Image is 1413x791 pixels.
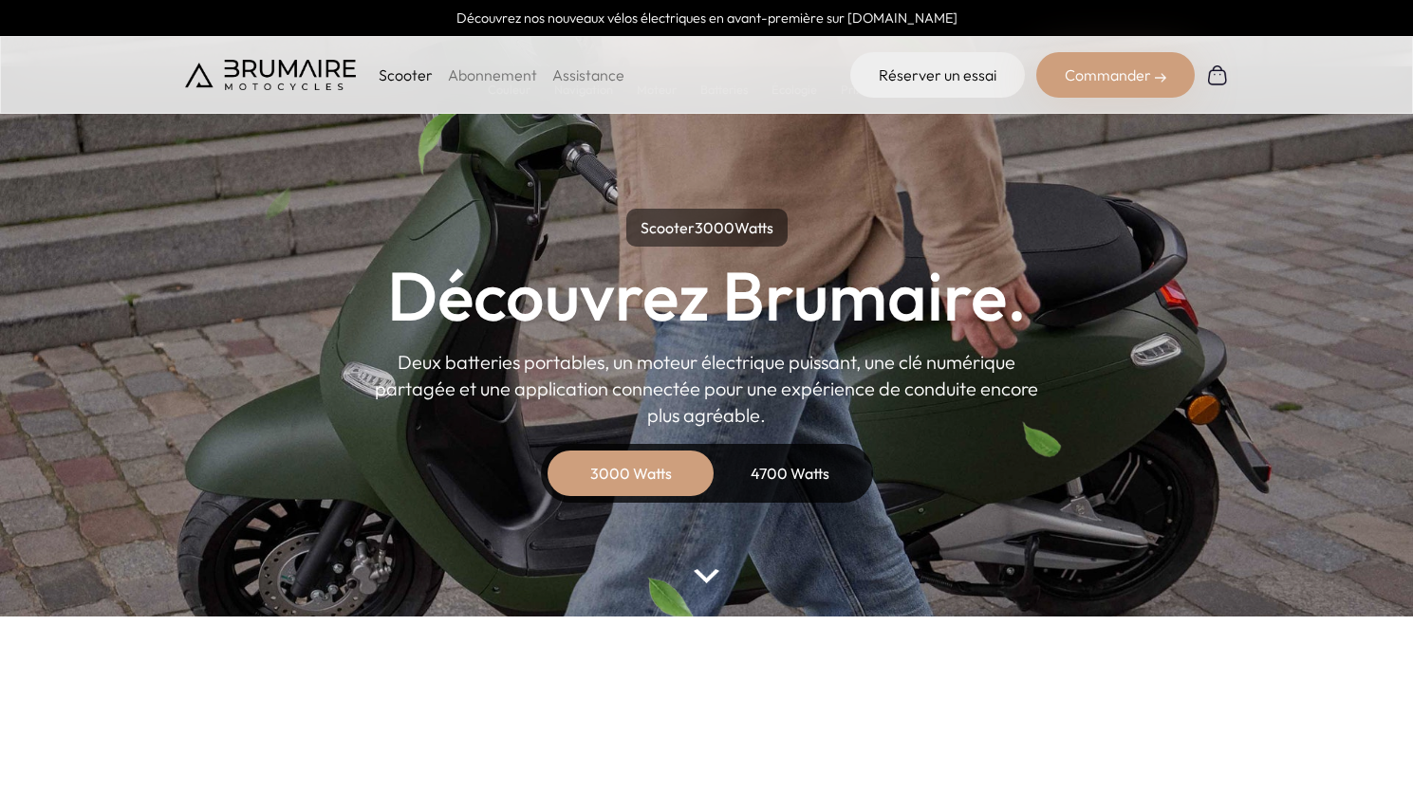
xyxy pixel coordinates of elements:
[1206,64,1229,86] img: Panier
[448,65,537,84] a: Abonnement
[626,209,788,247] p: Scooter Watts
[1036,52,1195,98] div: Commander
[555,451,707,496] div: 3000 Watts
[387,262,1027,330] h1: Découvrez Brumaire.
[375,349,1039,429] p: Deux batteries portables, un moteur électrique puissant, une clé numérique partagée et une applic...
[185,60,356,90] img: Brumaire Motocycles
[379,64,433,86] p: Scooter
[694,569,718,583] img: arrow-bottom.png
[695,218,734,237] span: 3000
[1155,72,1166,83] img: right-arrow-2.png
[715,451,866,496] div: 4700 Watts
[552,65,624,84] a: Assistance
[850,52,1025,98] a: Réserver un essai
